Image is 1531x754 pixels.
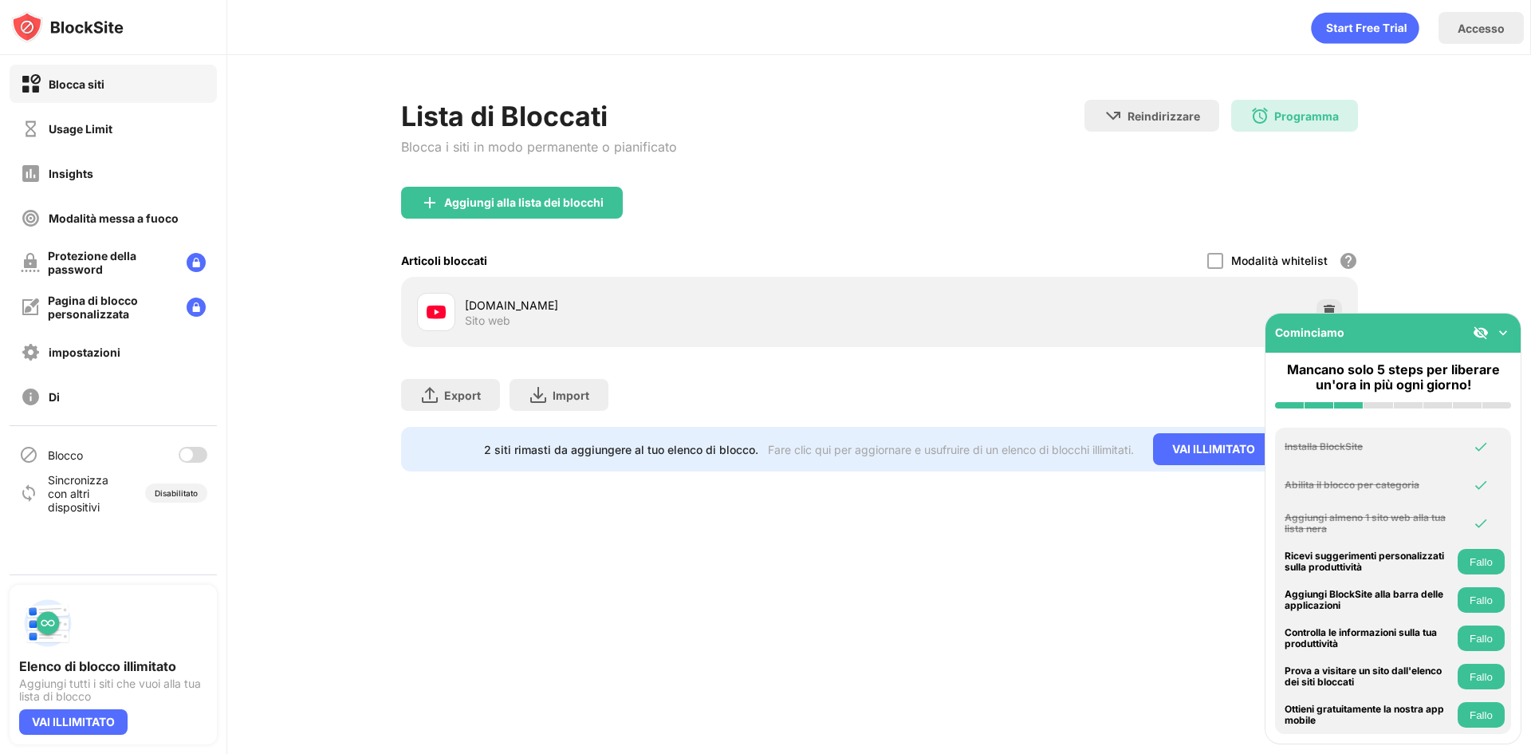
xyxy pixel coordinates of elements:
[444,196,604,209] div: Aggiungi alla lista dei blocchi
[768,443,1134,456] div: Fare clic qui per aggiornare e usufruire di un elenco di blocchi illimitati.
[21,298,40,317] img: customize-block-page-off.svg
[48,473,130,514] div: Sincronizza con altri dispositivi
[21,119,41,139] img: time-usage-off.svg
[1275,362,1511,393] div: Mancano solo 5 steps per liberare un'ora in più ogni giorno!
[1473,325,1489,341] img: eye-not-visible.svg
[19,484,38,503] img: sync-icon.svg
[1458,587,1505,613] button: Fallo
[1473,477,1489,493] img: omni-check.svg
[401,139,677,155] div: Blocca i siti in modo permanente o pianificato
[21,164,41,184] img: insights-off.svg
[1285,589,1454,612] div: Aggiungi BlockSite alla barra delle applicazioni
[49,167,93,180] div: Insights
[21,387,41,407] img: about-off.svg
[187,298,206,317] img: lock-menu.svg
[444,389,481,402] div: Export
[401,100,677,132] div: Lista di Bloccati
[48,294,174,321] div: Pagina di blocco personalizzata
[1285,627,1454,650] div: Controlla le informazioni sulla tua produttività
[1458,549,1505,574] button: Fallo
[1285,704,1454,727] div: Ottieni gratuitamente la nostra app mobile
[1231,254,1328,267] div: Modalità whitelist
[1473,515,1489,531] img: omni-check.svg
[553,389,589,402] div: Import
[1495,325,1511,341] img: omni-setup-toggle.svg
[1275,326,1344,339] div: Cominciamo
[1285,551,1454,574] div: Ricevi suggerimenti personalizzati sulla produttività
[1458,626,1505,651] button: Fallo
[1458,22,1505,35] div: Accesso
[49,390,60,404] div: Di
[155,488,198,498] div: Disabilitato
[19,677,207,703] div: Aggiungi tutti i siti che vuoi alla tua lista di blocco
[21,74,41,94] img: block-on.svg
[1285,480,1454,491] div: Abilita il blocco per categoria
[1285,512,1454,535] div: Aggiungi almeno 1 sito web alla tua lista nera
[1458,702,1505,728] button: Fallo
[49,345,120,359] div: impostazioni
[21,342,41,362] img: settings-off.svg
[48,249,174,276] div: Protezione della password
[465,297,880,314] div: [DOMAIN_NAME]
[1274,109,1339,123] div: Programma
[1458,664,1505,689] button: Fallo
[49,77,104,91] div: Blocca siti
[19,594,77,652] img: push-block-list.svg
[427,302,446,322] img: favicons
[11,11,124,43] img: logo-blocksite.svg
[465,314,510,328] div: Sito web
[19,658,207,674] div: Elenco di blocco illimitato
[49,211,179,225] div: Modalità messa a fuoco
[401,254,487,267] div: Articoli bloccati
[1128,109,1200,123] div: Reindirizzare
[21,253,40,272] img: password-protection-off.svg
[19,445,38,464] img: blocking-icon.svg
[1473,439,1489,455] img: omni-check.svg
[1285,665,1454,689] div: Prova a visitare un sito dall'elenco dei siti bloccati
[48,448,83,462] div: Blocco
[19,709,128,735] div: VAI ILLIMITATO
[49,122,112,136] div: Usage Limit
[1285,441,1454,452] div: Installa BlockSite
[187,253,206,272] img: lock-menu.svg
[21,208,41,228] img: focus-off.svg
[1153,433,1274,465] div: VAI ILLIMITATO
[484,443,758,456] div: 2 siti rimasti da aggiungere al tuo elenco di blocco.
[1311,12,1419,44] div: animation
